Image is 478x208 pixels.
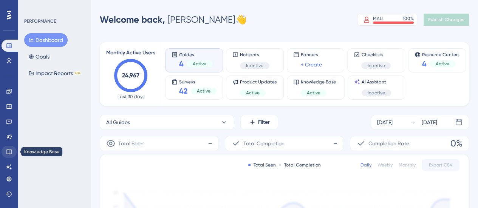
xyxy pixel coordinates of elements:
span: Total Completion [243,139,285,148]
div: MAU [373,15,383,22]
span: AI Assistant [362,79,391,85]
span: All Guides [106,118,130,127]
span: Inactive [367,63,385,69]
span: Monthly Active Users [106,48,155,57]
span: Welcome back, [100,14,165,25]
span: Banners [301,52,322,58]
text: 24,967 [122,72,139,79]
span: Product Updates [240,79,277,85]
span: 4 [179,59,184,69]
span: Hotspots [240,52,269,58]
div: 100 % [403,15,414,22]
span: Knowledge Base [301,79,336,85]
span: Export CSV [429,162,453,168]
span: Active [307,90,320,96]
div: Total Completion [279,162,321,168]
span: Surveys [179,79,217,84]
span: Last 30 days [118,94,144,100]
span: Active [197,88,210,94]
button: Goals [24,50,54,63]
span: Total Seen [118,139,144,148]
span: Active [436,61,449,67]
div: Total Seen [248,162,276,168]
span: Inactive [368,90,385,96]
span: Inactive [246,63,263,69]
span: 4 [422,59,427,69]
span: Guides [179,52,212,57]
span: Resource Centers [422,52,459,57]
a: + Create [301,60,322,69]
button: Publish Changes [424,14,469,26]
span: 0% [450,137,463,149]
div: PERFORMANCE [24,18,56,24]
span: Active [246,90,260,96]
button: Dashboard [24,33,68,47]
span: - [208,137,212,149]
div: Weekly [377,162,393,168]
button: Impact ReportsBETA [24,66,86,80]
span: Filter [258,118,270,127]
span: Publish Changes [428,17,464,23]
div: Monthly [399,162,416,168]
div: [DATE] [377,118,393,127]
span: - [333,137,337,149]
span: Active [193,61,206,67]
div: [DATE] [422,118,437,127]
button: Filter [240,115,278,130]
div: [PERSON_NAME] 👋 [100,14,247,26]
button: All Guides [100,115,234,130]
div: BETA [74,71,81,75]
div: Daily [360,162,371,168]
span: 42 [179,86,188,96]
span: Checklists [361,52,391,58]
button: Export CSV [422,159,459,171]
span: Completion Rate [368,139,409,148]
